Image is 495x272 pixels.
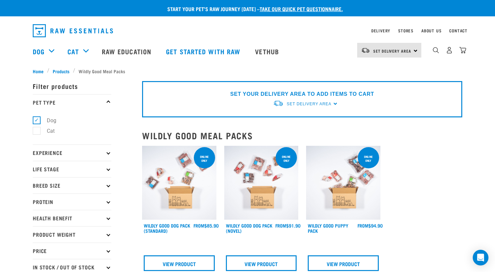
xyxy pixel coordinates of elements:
[49,68,73,75] a: Products
[306,146,380,220] img: Puppy 0 2sec
[194,152,215,165] div: Online Only
[260,7,343,10] a: take our quick pet questionnaire.
[357,224,368,227] span: FROM
[308,224,348,232] a: Wildly Good Puppy Pack
[226,224,272,232] a: Wildly Good Dog Pack (Novel)
[433,47,439,53] img: home-icon-1@2x.png
[36,127,57,135] label: Cat
[276,152,297,165] div: Online Only
[142,146,216,220] img: Dog 0 2sec
[33,24,113,37] img: Raw Essentials Logo
[193,223,219,228] div: $85.90
[33,226,111,243] p: Product Weight
[373,50,411,52] span: Set Delivery Area
[33,68,462,75] nav: breadcrumbs
[33,177,111,194] p: Breed Size
[446,47,453,54] img: user.png
[398,29,413,32] a: Stores
[33,68,47,75] a: Home
[226,255,297,271] a: View Product
[275,223,301,228] div: $91.90
[33,210,111,226] p: Health Benefit
[33,243,111,259] p: Price
[287,102,331,106] span: Set Delivery Area
[248,38,287,64] a: Vethub
[144,255,215,271] a: View Product
[95,38,159,64] a: Raw Education
[53,68,69,75] span: Products
[473,250,488,265] div: Open Intercom Messenger
[27,22,467,40] nav: dropdown navigation
[33,194,111,210] p: Protein
[421,29,441,32] a: About Us
[33,144,111,161] p: Experience
[33,78,111,94] p: Filter products
[308,255,379,271] a: View Product
[273,100,284,107] img: van-moving.png
[275,224,286,227] span: FROM
[193,224,204,227] span: FROM
[36,116,59,125] label: Dog
[142,130,462,141] h2: Wildly Good Meal Packs
[144,224,190,232] a: Wildly Good Dog Pack (Standard)
[33,94,111,110] p: Pet Type
[459,47,466,54] img: home-icon@2x.png
[449,29,467,32] a: Contact
[224,146,299,220] img: Dog Novel 0 2sec
[358,152,379,165] div: Online Only
[33,68,44,75] span: Home
[361,47,370,53] img: van-moving.png
[357,223,383,228] div: $94.90
[371,29,390,32] a: Delivery
[33,46,45,56] a: Dog
[67,46,79,56] a: Cat
[230,90,374,98] p: SET YOUR DELIVERY AREA TO ADD ITEMS TO CART
[159,38,248,64] a: Get started with Raw
[33,161,111,177] p: Life Stage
